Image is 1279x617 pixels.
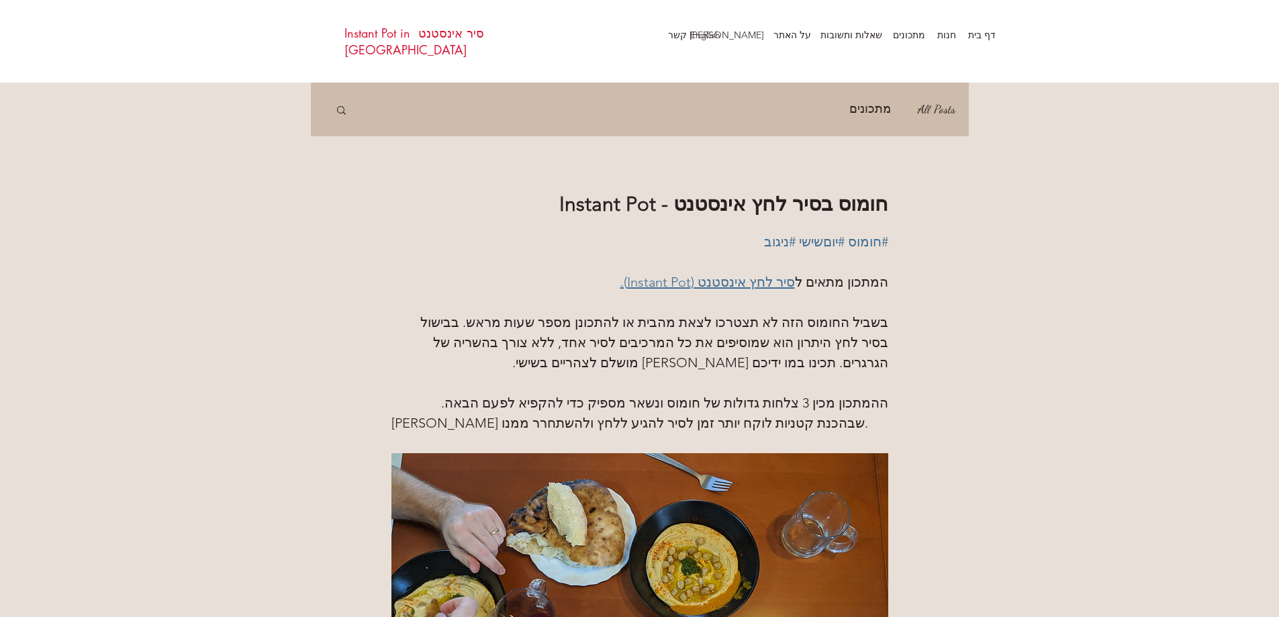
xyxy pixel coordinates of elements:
a: #ניגוב [764,234,796,250]
a: על האתר [771,25,818,45]
a: סיר אינסטנט Instant Pot in [GEOGRAPHIC_DATA] [344,25,484,58]
p: על האתר [767,25,818,45]
a: חנות [932,25,963,45]
a: #יוםשישי [799,234,845,250]
p: [PERSON_NAME] קשר [661,25,771,45]
a: דף בית [963,25,1002,45]
p: מתכונים [886,25,932,45]
nav: אתר [653,25,1002,45]
p: דף בית [961,25,1002,45]
a: מתכונים [849,99,891,120]
a: English [683,25,727,45]
nav: בלוג [361,83,957,136]
div: חיפוש [335,104,348,115]
a: מתכונים [889,25,932,45]
span: ההמתכון מכין 3 צלחות גדולות של חומוס ונשאר מספיק כדי להקפיא לפעם הבאה. [441,395,888,411]
a: #חומוס [848,234,888,250]
h1: חומוס בסיר לחץ אינסטנט - Instant Pot [391,190,888,218]
span: בשביל החומוס הזה לא תצטרכו לצאת מהבית או להתכונן מספר שעות מראש. בבישול בסיר לחץ היתרון הוא שמוסי... [417,314,888,371]
a: [PERSON_NAME] קשר [727,25,771,45]
a: All Posts [918,99,955,120]
p: חנות [931,25,963,45]
span: המתכון מתאים ל [795,274,888,290]
a: סיר לחץ אינסטנט (Instant Pot). [620,274,795,290]
span: [PERSON_NAME] שבהכנת קטניות לוקח יותר זמן לסיר להגיע ללחץ ולהשתחרר ממנו. [391,415,868,431]
p: שאלות ותשובות [814,25,889,45]
a: שאלות ותשובות [818,25,889,45]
